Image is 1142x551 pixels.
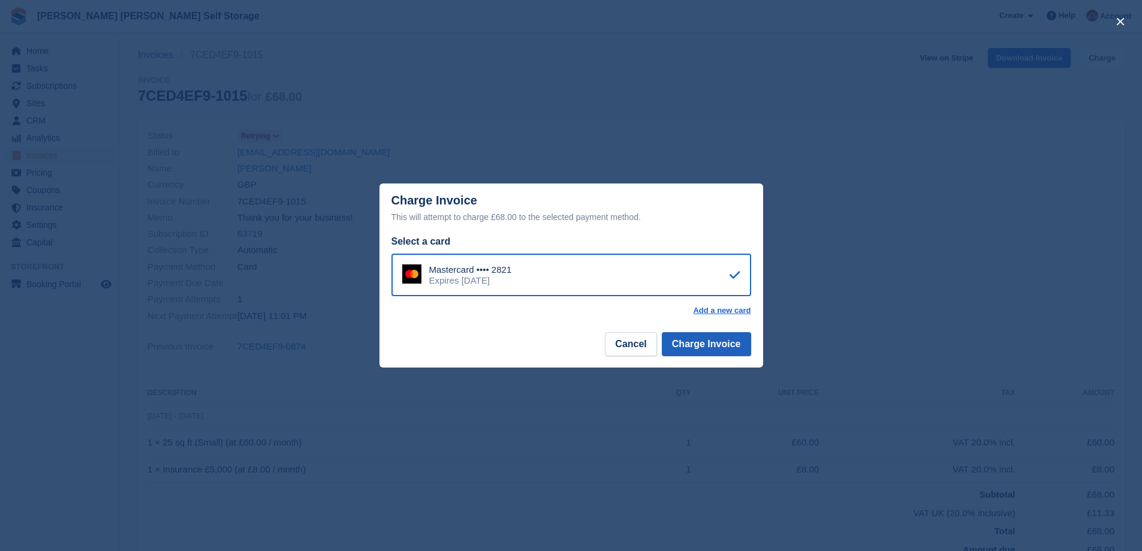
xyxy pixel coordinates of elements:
div: Select a card [391,234,751,249]
button: Cancel [605,332,656,356]
button: close [1111,12,1130,31]
button: Charge Invoice [662,332,751,356]
div: Mastercard •••• 2821 [429,264,512,275]
div: Expires [DATE] [429,275,512,286]
a: Add a new card [693,306,751,315]
div: Charge Invoice [391,194,751,224]
div: This will attempt to charge £68.00 to the selected payment method. [391,210,751,224]
img: Mastercard Logo [402,264,421,284]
